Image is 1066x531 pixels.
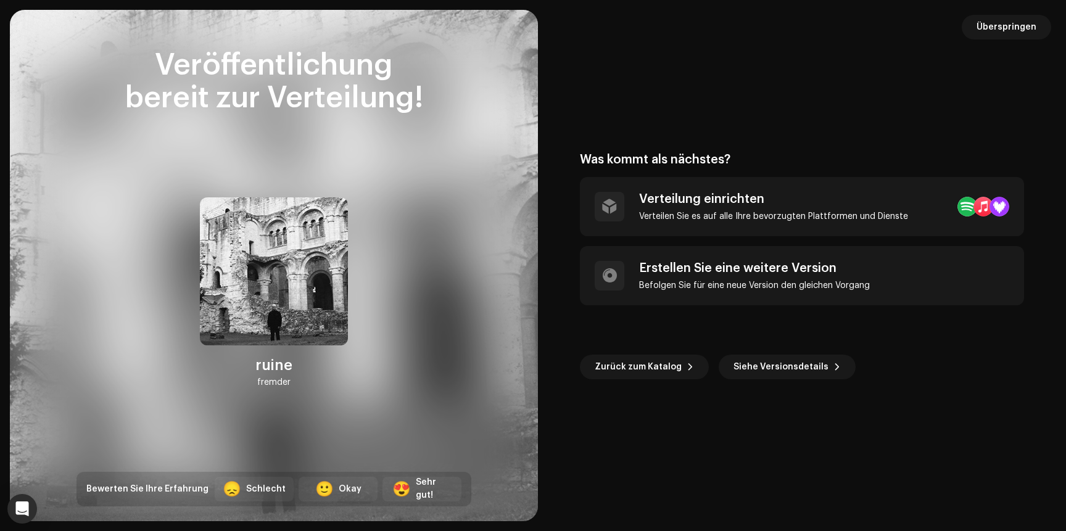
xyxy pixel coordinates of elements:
[86,485,209,493] span: Bewerten Sie Ihre Erfahrung
[639,192,908,207] div: Verteilung einrichten
[639,212,908,221] div: Verteilen Sie es auf alle Ihre bevorzugten Plattformen und Dienste
[315,482,334,496] div: 🙂
[595,355,682,379] span: Zurück zum Katalog
[962,15,1051,39] button: Überspringen
[639,281,870,290] div: Befolgen Sie für eine neue Version den gleichen Vorgang
[416,476,452,502] div: Sehr gut!
[639,261,870,276] div: Erstellen Sie eine weitere Version
[580,355,709,379] button: Zurück zum Katalog
[392,482,411,496] div: 😍
[339,483,362,496] div: Okay
[200,197,348,345] img: 2071e15f-0263-486a-8266-13350240a60e
[7,494,37,524] div: Open Intercom Messenger
[977,15,1036,39] span: Überspringen
[255,355,292,375] div: ruine
[223,482,241,496] div: 😞
[719,355,856,379] button: Siehe Versionsdetails
[580,246,1024,305] re-a-post-create-item: Erstellen Sie eine weitere Version
[76,49,471,115] div: Veröffentlichung bereit zur Verteilung!
[580,152,1024,167] div: Was kommt als nächstes?
[257,375,291,390] div: fremder
[246,483,286,496] div: Schlecht
[580,177,1024,236] re-a-post-create-item: Verteilung einrichten
[733,355,828,379] span: Siehe Versionsdetails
